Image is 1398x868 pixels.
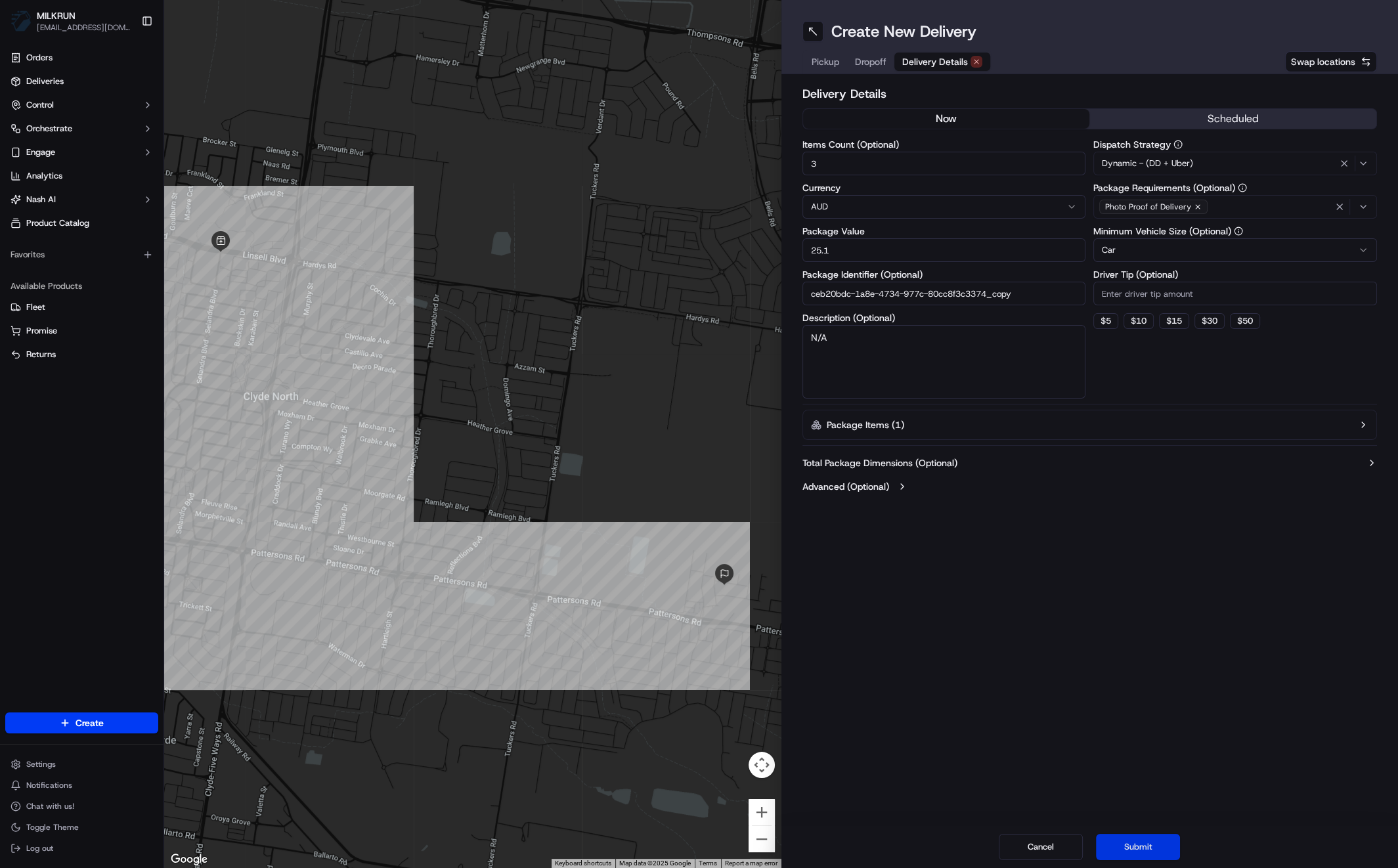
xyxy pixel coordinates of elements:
button: Fleet [5,297,158,318]
a: Fleet [11,301,153,313]
span: Deliveries [26,76,64,87]
button: now [803,109,1090,129]
div: Favorites [5,244,158,265]
a: Deliveries [5,71,158,92]
img: Nash [13,13,39,39]
label: Minimum Vehicle Size (Optional) [1093,227,1377,236]
label: Description (Optional) [802,313,1086,322]
a: Report a map error [725,859,777,867]
button: Chat with us! [5,797,158,815]
a: 💻API Documentation [106,185,216,209]
span: Dropoff [855,55,886,68]
span: Fleet [26,301,45,313]
a: Analytics [5,165,158,186]
label: Currency [802,183,1086,192]
span: Analytics [26,170,62,182]
button: Returns [5,344,158,365]
input: Enter number of items [802,152,1086,175]
button: Engage [5,142,158,163]
button: Map camera controls [749,752,775,778]
button: Total Package Dimensions (Optional) [802,456,1378,469]
button: MILKRUN [37,9,76,22]
button: Zoom out [749,826,775,852]
div: Start new chat [45,125,215,139]
button: $5 [1093,313,1118,329]
span: Dynamic - (DD + Uber) [1102,158,1193,169]
label: Dispatch Strategy [1093,140,1377,149]
div: Available Products [5,276,158,297]
button: Photo Proof of Delivery [1093,195,1377,219]
button: Notifications [5,776,158,794]
a: Product Catalog [5,213,158,234]
button: $30 [1194,313,1225,329]
a: Promise [11,325,153,337]
span: Settings [26,759,56,770]
span: Delivery Details [902,55,968,68]
span: API Documentation [124,190,211,204]
a: Powered byPylon [93,222,159,232]
label: Driver Tip (Optional) [1093,270,1377,279]
label: Package Items ( 1 ) [827,418,904,431]
a: 📗Knowledge Base [8,185,106,209]
img: 1736555255976-a54dd68f-1ca7-489b-9aae-adbdc363a1c4 [13,125,37,149]
button: Dynamic - (DD + Uber) [1093,152,1377,175]
a: Terms (opens in new tab) [699,859,717,867]
span: Map data ©2025 Google [619,859,691,867]
label: Package Identifier (Optional) [802,270,1086,279]
div: 📗 [13,192,24,202]
button: Log out [5,839,158,857]
button: Minimum Vehicle Size (Optional) [1234,227,1243,236]
button: Zoom in [749,799,775,825]
button: Orchestrate [5,118,158,139]
span: Returns [26,349,56,360]
span: Orders [26,52,53,64]
button: Control [5,95,158,116]
span: Control [26,99,54,111]
button: Advanced (Optional) [802,480,1378,493]
h2: Delivery Details [802,85,1378,103]
input: Got a question? Start typing here... [34,85,236,98]
input: Enter package identifier [802,282,1086,305]
span: Nash AI [26,194,56,206]
button: $10 [1124,313,1154,329]
span: Photo Proof of Delivery [1105,202,1191,212]
button: Package Items (1) [802,410,1378,440]
button: [EMAIL_ADDRESS][DOMAIN_NAME] [37,22,131,33]
input: Enter package value [802,238,1086,262]
input: Enter driver tip amount [1093,282,1377,305]
button: Toggle Theme [5,818,158,836]
button: Submit [1096,834,1180,860]
div: We're available if you need us! [45,139,166,149]
label: Package Requirements (Optional) [1093,183,1377,192]
button: Nash AI [5,189,158,210]
a: Orders [5,47,158,68]
img: Google [167,851,211,868]
span: Notifications [26,780,72,791]
button: Cancel [999,834,1083,860]
button: Dispatch Strategy [1173,140,1183,149]
label: Package Value [802,227,1086,236]
button: Swap locations [1285,51,1377,72]
label: Items Count (Optional) [802,140,1086,149]
span: Swap locations [1291,55,1355,68]
textarea: N/A [802,325,1086,399]
button: Package Requirements (Optional) [1238,183,1247,192]
span: Product Catalog [26,217,89,229]
span: Create [76,716,104,729]
p: Welcome 👋 [13,53,239,74]
span: Pylon [131,223,159,232]
a: Open this area in Google Maps (opens a new window) [167,851,211,868]
button: Settings [5,755,158,773]
span: Engage [26,146,55,158]
button: Keyboard shortcuts [555,859,611,868]
button: scheduled [1089,109,1376,129]
img: MILKRUN [11,11,32,32]
label: Advanced (Optional) [802,480,889,493]
button: $15 [1159,313,1189,329]
label: Total Package Dimensions (Optional) [802,456,957,469]
span: Orchestrate [26,123,72,135]
span: Promise [26,325,57,337]
span: Knowledge Base [26,190,100,204]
